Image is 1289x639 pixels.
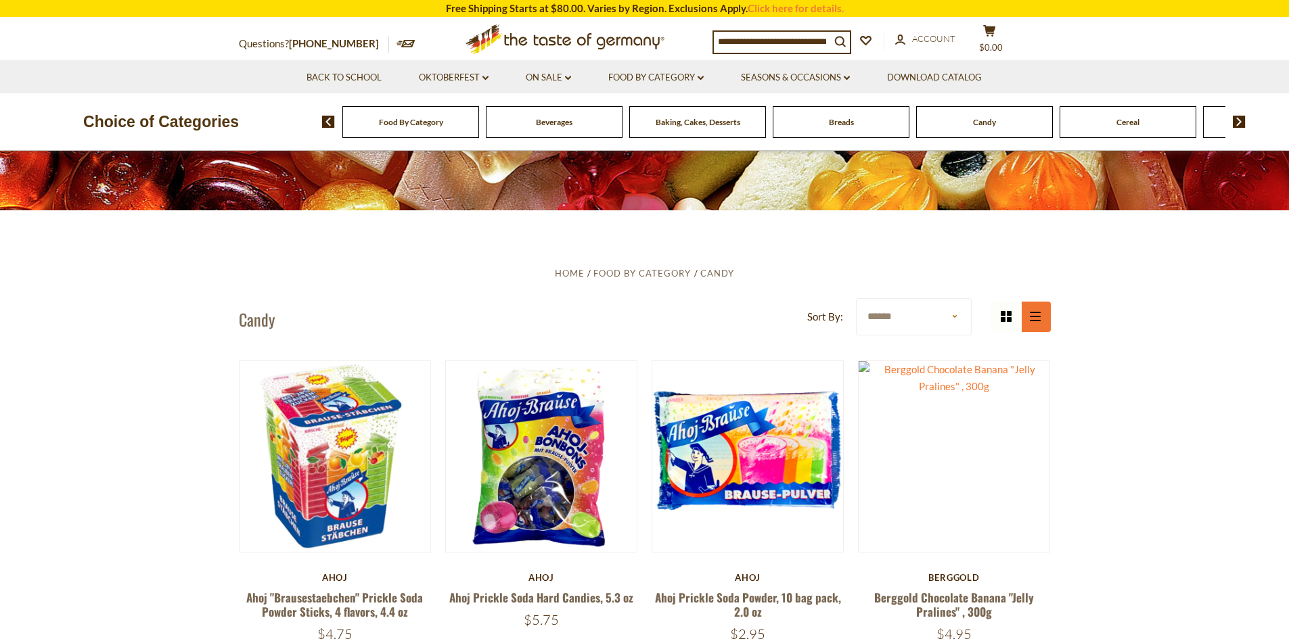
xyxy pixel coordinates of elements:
[608,70,704,85] a: Food By Category
[419,70,489,85] a: Oktoberfest
[322,116,335,128] img: previous arrow
[741,70,850,85] a: Seasons & Occasions
[536,117,572,127] a: Beverages
[859,361,1050,395] img: Berggold Chocolate Banana "Jelly Pralines" , 300g
[970,24,1010,58] button: $0.00
[973,117,996,127] a: Candy
[912,33,955,44] span: Account
[445,572,638,583] div: Ahoj
[1233,116,1246,128] img: next arrow
[289,37,379,49] a: [PHONE_NUMBER]
[379,117,443,127] a: Food By Category
[652,361,844,552] img: Ahoj Prickle Soda Powder, 10 bag pack, 2.0 oz
[307,70,382,85] a: Back to School
[652,572,844,583] div: Ahoj
[446,361,637,552] img: Ahoj Prickle Soda Hard Candies, 5.3 oz
[246,589,423,620] a: Ahoj "Brausestaebchen" Prickle Soda Powder Sticks, 4 flavors, 4.4 oz
[239,309,275,329] h1: Candy
[874,589,1034,620] a: Berggold Chocolate Banana "Jelly Pralines" , 300g
[593,268,691,279] a: Food By Category
[700,268,734,279] a: Candy
[887,70,982,85] a: Download Catalog
[239,35,389,53] p: Questions?
[829,117,854,127] a: Breads
[858,572,1051,583] div: Berggold
[524,611,559,628] span: $5.75
[526,70,571,85] a: On Sale
[555,268,585,279] a: Home
[1116,117,1139,127] a: Cereal
[807,308,843,325] label: Sort By:
[979,42,1003,53] span: $0.00
[449,589,633,606] a: Ahoj Prickle Soda Hard Candies, 5.3 oz
[240,361,431,552] img: Ahoj "Brausestaebchen" Prickle Soda Powder Sticks, 4 flavors, 4.4 oz
[655,589,841,620] a: Ahoj Prickle Soda Powder, 10 bag pack, 2.0 oz
[748,2,844,14] a: Click here for details.
[239,572,432,583] div: Ahoj
[656,117,740,127] a: Baking, Cakes, Desserts
[895,32,955,47] a: Account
